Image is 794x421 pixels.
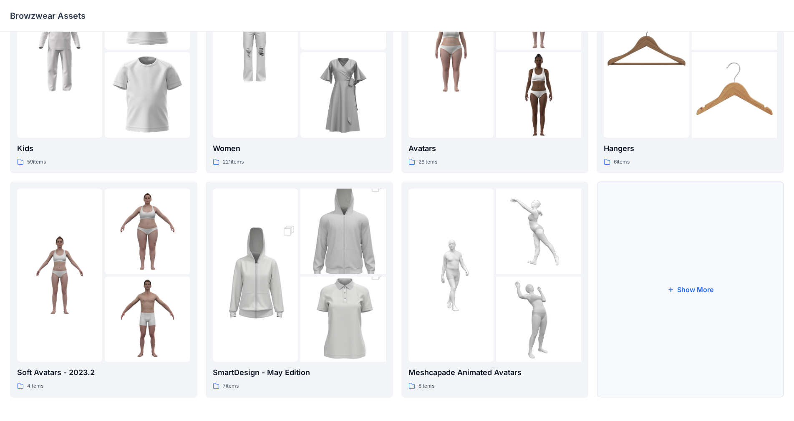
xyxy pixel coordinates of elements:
[604,8,689,93] img: folder 1
[597,182,784,397] button: Show More
[408,8,494,93] img: folder 1
[614,158,630,166] p: 6 items
[27,158,46,166] p: 59 items
[17,143,190,154] p: Kids
[17,8,102,93] img: folder 1
[300,167,386,295] img: folder 2
[604,143,777,154] p: Hangers
[27,382,43,391] p: 4 items
[496,277,581,362] img: folder 3
[300,255,386,383] img: folder 3
[213,143,386,154] p: Women
[17,232,102,318] img: folder 1
[408,143,582,154] p: Avatars
[17,367,190,378] p: Soft Avatars - 2023.2
[496,52,581,137] img: folder 3
[10,182,197,397] a: folder 1folder 2folder 3Soft Avatars - 2023.24items
[300,52,386,137] img: folder 3
[496,189,581,274] img: folder 2
[408,232,494,318] img: folder 1
[223,158,244,166] p: 221 items
[213,211,298,339] img: folder 1
[418,382,434,391] p: 8 items
[213,8,298,93] img: folder 1
[401,182,589,397] a: folder 1folder 2folder 3Meshcapade Animated Avatars8items
[10,10,86,22] p: Browzwear Assets
[105,189,190,274] img: folder 2
[213,367,386,378] p: SmartDesign - May Edition
[692,52,777,137] img: folder 3
[223,382,239,391] p: 7 items
[408,367,582,378] p: Meshcapade Animated Avatars
[105,52,190,137] img: folder 3
[206,182,393,397] a: folder 1folder 2folder 3SmartDesign - May Edition7items
[418,158,437,166] p: 26 items
[105,277,190,362] img: folder 3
